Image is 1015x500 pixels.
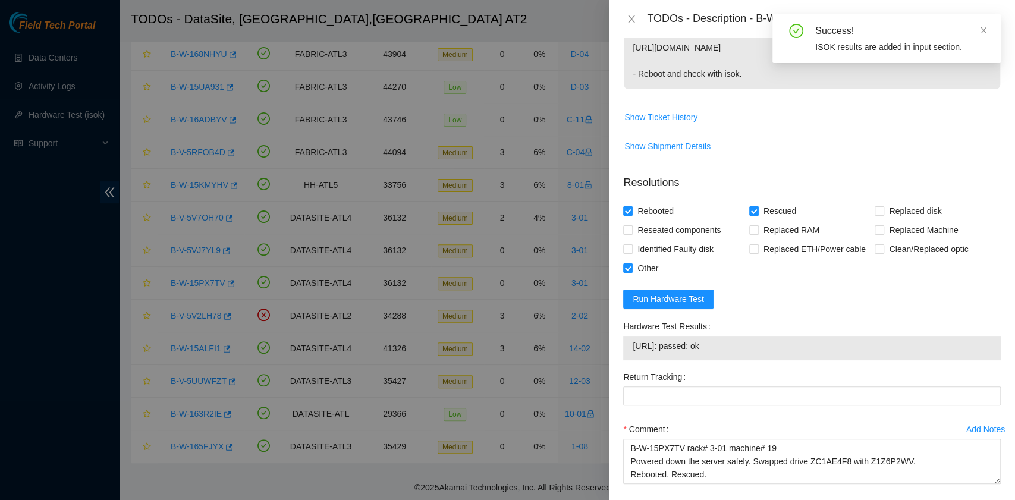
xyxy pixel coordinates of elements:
span: Replaced ETH/Power cable [759,240,871,259]
span: Other [633,259,663,278]
span: Rebooted [633,202,678,221]
span: Identified Faulty disk [633,240,718,259]
span: Clean/Replaced optic [884,240,973,259]
div: Add Notes [966,425,1005,433]
label: Comment [623,420,673,439]
input: Return Tracking [623,386,1001,405]
span: Replaced disk [884,202,946,221]
button: Run Hardware Test [623,290,714,309]
span: Run Hardware Test [633,293,704,306]
span: Show Shipment Details [624,140,711,153]
span: Replaced RAM [759,221,824,240]
div: ISOK results are added in input section. [815,40,986,54]
span: [URL]: passed: ok [633,339,991,353]
label: Return Tracking [623,367,690,386]
button: Add Notes [966,420,1005,439]
span: Reseated components [633,221,725,240]
span: Replaced Machine [884,221,963,240]
p: Resolutions [623,165,1001,191]
button: Show Shipment Details [624,137,711,156]
textarea: Comment [623,439,1001,484]
span: Rescued [759,202,801,221]
button: Show Ticket History [624,108,698,127]
label: Hardware Test Results [623,317,715,336]
div: TODOs - Description - B-W-15PX7TV [647,10,1001,29]
span: Show Ticket History [624,111,697,124]
button: Close [623,14,640,25]
span: close [979,26,988,34]
span: close [627,14,636,24]
span: check-circle [789,24,803,38]
div: Success! [815,24,986,38]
